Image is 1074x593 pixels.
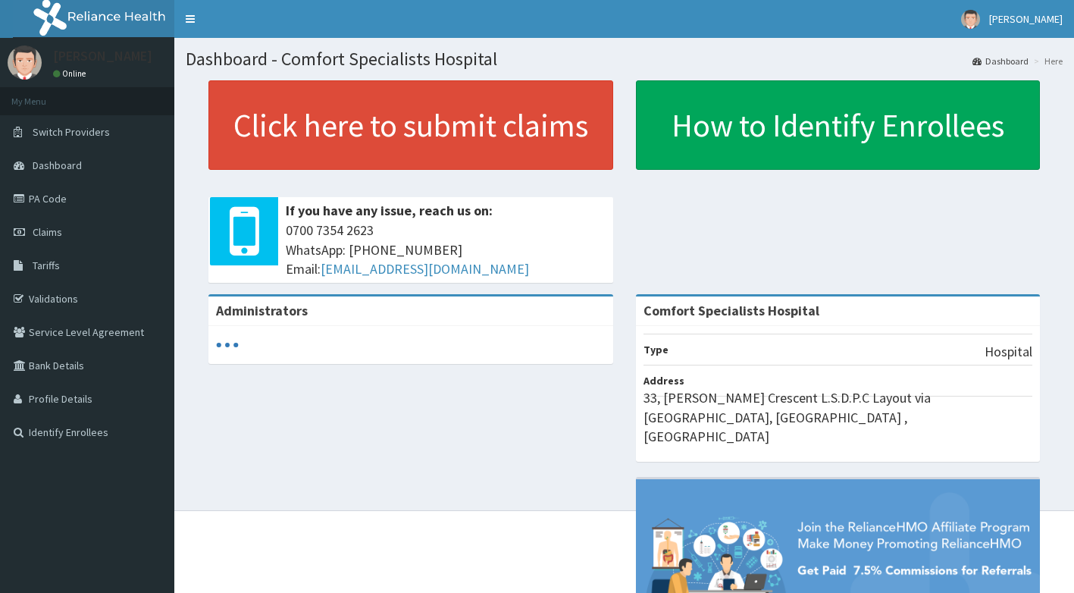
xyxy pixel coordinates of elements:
b: Type [643,343,669,356]
a: Online [53,68,89,79]
li: Here [1030,55,1063,67]
a: Dashboard [972,55,1029,67]
a: [EMAIL_ADDRESS][DOMAIN_NAME] [321,260,529,278]
h1: Dashboard - Comfort Specialists Hospital [186,49,1063,69]
span: Claims [33,225,62,239]
p: [PERSON_NAME] [53,49,152,63]
svg: audio-loading [216,334,239,356]
b: Address [643,374,684,387]
span: [PERSON_NAME] [989,12,1063,26]
b: If you have any issue, reach us on: [286,202,493,219]
p: 33, [PERSON_NAME] Crescent L.S.D.P.C Layout via [GEOGRAPHIC_DATA], [GEOGRAPHIC_DATA] , [GEOGRAPHI... [643,388,1033,447]
img: User Image [961,10,980,29]
a: How to Identify Enrollees [636,80,1041,170]
span: Dashboard [33,158,82,172]
b: Administrators [216,302,308,319]
span: Switch Providers [33,125,110,139]
img: User Image [8,45,42,80]
span: Tariffs [33,259,60,272]
span: 0700 7354 2623 WhatsApp: [PHONE_NUMBER] Email: [286,221,606,279]
strong: Comfort Specialists Hospital [643,302,819,319]
p: Hospital [985,342,1032,362]
a: Click here to submit claims [208,80,613,170]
